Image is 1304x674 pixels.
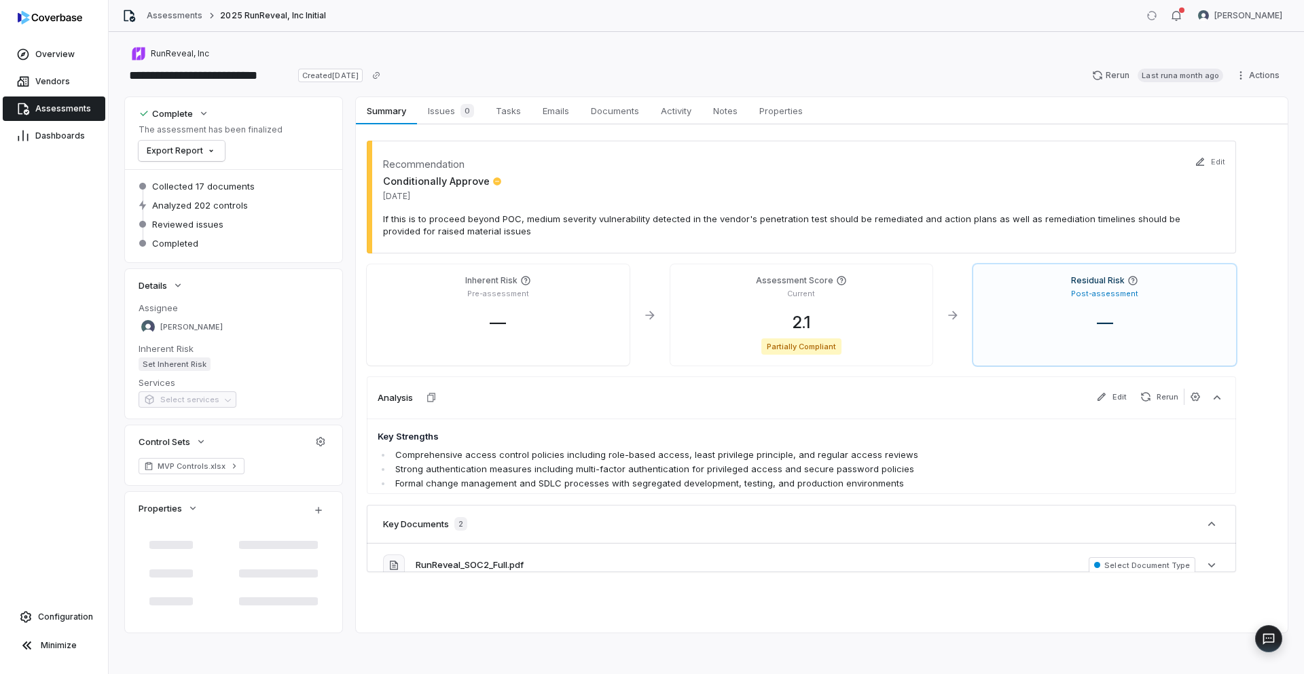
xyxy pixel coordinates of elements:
button: Control Sets [134,429,211,454]
button: Edit [1091,389,1132,405]
h4: Key Strengths [378,430,1055,444]
p: Pre-assessment [467,289,529,299]
p: Current [787,289,815,299]
span: Activity [655,102,697,120]
dt: Services [139,376,329,389]
dt: Inherent Risk [139,342,329,355]
p: The assessment has been finalized [139,124,283,135]
div: Complete [139,107,193,120]
p: Post-assessment [1071,289,1138,299]
p: If this is to proceed beyond POC, medium severity vulnerability detected in the vendor's penetrat... [383,213,1220,237]
span: Set Inherent Risk [139,357,211,371]
span: Dashboards [35,130,85,141]
span: Assessments [35,103,91,114]
span: Emails [537,102,575,120]
h3: Analysis [378,391,413,404]
li: Comprehensive access control policies including role-based access, least privilege principle, and... [392,448,1055,462]
span: Properties [754,102,808,120]
img: Samuel Folarin avatar [1198,10,1209,21]
span: RunReveal, Inc [151,48,209,59]
span: 2.1 [782,313,821,332]
span: Overview [35,49,75,60]
li: Formal change management and SDLC processes with segregated development, testing, and production ... [392,476,1055,491]
a: Dashboards [3,124,105,148]
button: Actions [1231,65,1288,86]
button: Properties [134,496,202,520]
h4: Inherent Risk [465,275,518,286]
span: Summary [361,102,411,120]
span: 2 [454,517,467,531]
span: Tasks [490,102,526,120]
span: Notes [708,102,743,120]
span: [DATE] [383,191,502,202]
button: Minimize [5,632,103,659]
span: Minimize [41,640,77,651]
span: Control Sets [139,436,190,448]
img: logo-D7KZi-bG.svg [18,11,82,24]
span: — [1086,313,1124,332]
button: Complete [134,101,213,126]
button: RerunLast runa month ago [1084,65,1231,86]
span: MVP Controls.xlsx [158,461,225,472]
a: Assessments [3,96,105,121]
button: https://runreveal.com/RunReveal, Inc [128,41,213,66]
span: Completed [152,237,198,249]
a: Overview [3,42,105,67]
span: Created [DATE] [298,69,362,82]
span: Last run a month ago [1138,69,1223,82]
span: Vendors [35,76,70,87]
button: Edit [1191,147,1229,176]
span: 0 [460,104,474,118]
span: Details [139,279,167,291]
span: 2025 RunReveal, Inc Initial [220,10,326,21]
span: Configuration [38,611,93,622]
h4: Assessment Score [756,275,833,286]
span: [PERSON_NAME] [1214,10,1282,21]
button: Copy link [364,63,388,88]
button: Samuel Folarin avatar[PERSON_NAME] [1190,5,1290,26]
a: Vendors [3,69,105,94]
span: Conditionally Approve [383,174,502,188]
li: Strong authentication measures including multi-factor authentication for privileged access and se... [392,462,1055,476]
span: Collected 17 documents [152,180,255,192]
span: Analyzed 202 controls [152,199,248,211]
button: RunReveal_SOC2_Full.pdf [416,558,524,572]
button: Details [134,273,187,298]
span: Select Document Type [1089,557,1195,573]
h3: Key Documents [383,518,449,530]
a: Assessments [147,10,202,21]
dt: Assignee [139,302,329,314]
span: [PERSON_NAME] [160,322,223,332]
button: Rerun [1135,389,1184,405]
span: Partially Compliant [761,338,842,355]
a: Configuration [5,605,103,629]
button: Export Report [139,141,225,161]
dt: Recommendation [383,157,502,171]
img: Samuel Folarin avatar [141,320,155,334]
a: MVP Controls.xlsx [139,458,244,474]
span: Reviewed issues [152,218,223,230]
span: Documents [585,102,645,120]
span: Issues [422,101,479,120]
span: — [479,313,517,332]
span: Properties [139,502,182,514]
h4: Residual Risk [1071,275,1125,286]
